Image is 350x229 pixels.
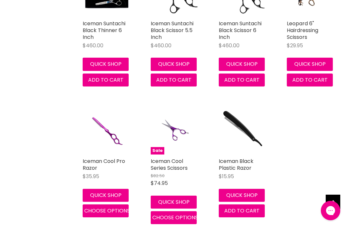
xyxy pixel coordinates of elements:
a: Iceman Cool Series ScissorsSale [151,106,199,155]
iframe: Gorgias live chat messenger [318,199,344,223]
span: Add to cart [88,76,123,84]
button: Add to cart [151,74,197,86]
span: $15.95 [219,173,234,180]
a: Iceman Cool Pro Razor [83,106,131,155]
button: Choose options [83,204,129,217]
button: Quick shop [287,58,333,71]
a: Iceman Cool Series Scissors [151,157,188,172]
span: Add to cart [156,76,192,84]
button: Quick shop [151,58,197,71]
span: Sale [151,147,164,155]
button: Quick shop [83,189,129,202]
span: $35.95 [83,173,99,180]
span: $29.95 [287,42,303,49]
span: Add to cart [224,76,260,84]
span: $460.00 [219,42,239,49]
span: Choose options [84,207,130,214]
span: $460.00 [151,42,171,49]
a: Iceman Suntachi Black Scissor 6 Inch [219,20,262,41]
img: Iceman Cool Pro Razor [91,106,123,155]
button: Quick shop [83,58,129,71]
img: Iceman Black Plastic Razor [219,106,267,155]
span: Choose options [152,214,198,221]
span: $74.95 [151,179,168,187]
a: Leopard 6" Hairdressing Scissors [287,20,318,41]
span: $460.00 [83,42,103,49]
span: $82.50 [151,173,165,179]
span: Add to cart [224,207,260,214]
button: Quick shop [219,58,265,71]
button: Add to cart [219,74,265,86]
span: Add to cart [292,76,328,84]
button: Quick shop [151,196,197,209]
a: Iceman Black Plastic Razor [219,157,253,172]
button: Add to cart [219,204,265,217]
a: Iceman Cool Pro Razor [83,157,125,172]
button: Add to cart [287,74,333,86]
button: Choose options [151,211,197,224]
button: Quick shop [219,189,265,202]
button: Add to cart [83,74,129,86]
a: Iceman Suntachi Black Thinner 6 Inch [83,20,125,41]
img: Iceman Cool Series Scissors [159,106,191,155]
a: Iceman Suntachi Black Scissor 5.5 Inch [151,20,193,41]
